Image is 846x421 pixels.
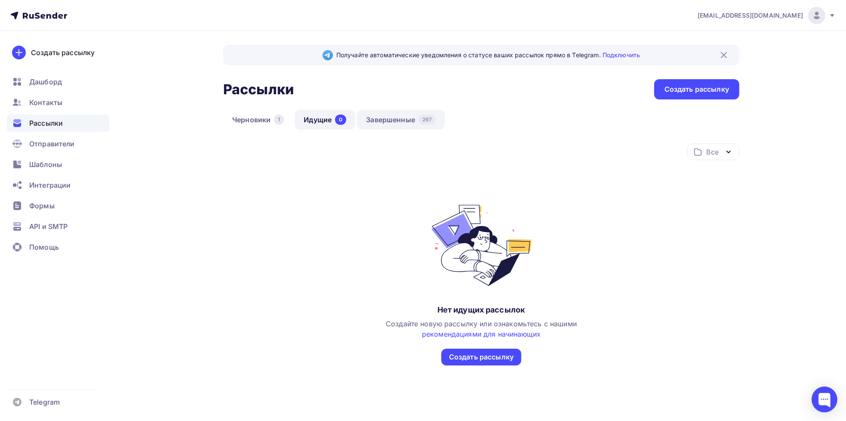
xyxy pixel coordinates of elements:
div: Создать рассылку [31,47,95,58]
a: Рассылки [7,115,109,132]
a: Отправители [7,135,109,152]
span: Помощь [29,242,59,252]
span: Создайте новую рассылку или ознакомьтесь с нашими [386,319,577,338]
span: Отправители [29,139,75,149]
a: Шаблоны [7,156,109,173]
div: 1 [274,115,284,125]
h2: Рассылки [223,81,294,98]
span: Интеграции [29,180,71,190]
div: 0 [335,115,346,125]
span: Рассылки [29,118,63,128]
span: Формы [29,201,55,211]
div: 297 [418,115,436,125]
a: Идущие0 [295,110,355,130]
span: Получайте автоматические уведомления о статусе ваших рассылок прямо в Telegram. [336,51,640,59]
button: Все [687,143,739,160]
span: Контакты [29,97,62,108]
a: Завершенные297 [357,110,445,130]
a: Формы [7,197,109,214]
a: Контакты [7,94,109,111]
div: Создать рассылку [449,352,514,362]
span: Шаблоны [29,159,62,170]
a: Дашборд [7,73,109,90]
a: рекомендациями для начинающих [422,330,541,338]
img: Telegram [323,50,333,60]
div: Все [707,147,719,157]
span: Telegram [29,397,60,407]
a: Черновики1 [223,110,293,130]
a: Подключить [603,51,640,59]
div: Создать рассылку [664,84,729,94]
span: API и SMTP [29,221,68,232]
a: [EMAIL_ADDRESS][DOMAIN_NAME] [698,7,836,24]
span: [EMAIL_ADDRESS][DOMAIN_NAME] [698,11,803,20]
span: Дашборд [29,77,62,87]
div: Нет идущих рассылок [437,305,526,315]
